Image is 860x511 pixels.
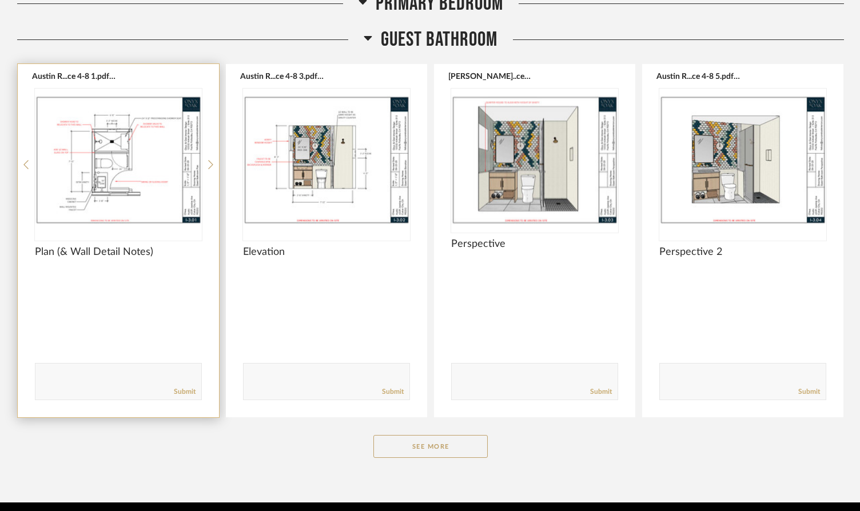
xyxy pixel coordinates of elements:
[656,71,740,81] button: Austin R...ce 4-8 5.pdf
[659,89,826,231] div: 0
[32,71,116,81] button: Austin R...ce 4-8 1.pdf
[373,435,488,458] button: See More
[590,387,612,397] a: Submit
[35,89,202,231] div: 0
[243,89,410,231] div: 0
[174,387,196,397] a: Submit
[35,89,202,231] img: undefined
[35,246,202,258] span: Plan (& Wall Detail Notes)
[798,387,820,397] a: Submit
[381,27,497,52] span: Guest Bathroom
[451,238,618,250] span: Perspective
[448,71,532,81] button: [PERSON_NAME]..ce 4-8 4.pdf
[451,89,618,231] img: undefined
[659,89,826,231] img: undefined
[240,71,324,81] button: Austin R...ce 4-8 3.pdf
[382,387,404,397] a: Submit
[243,246,410,258] span: Elevation
[243,89,410,231] img: undefined
[659,246,826,258] span: Perspective 2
